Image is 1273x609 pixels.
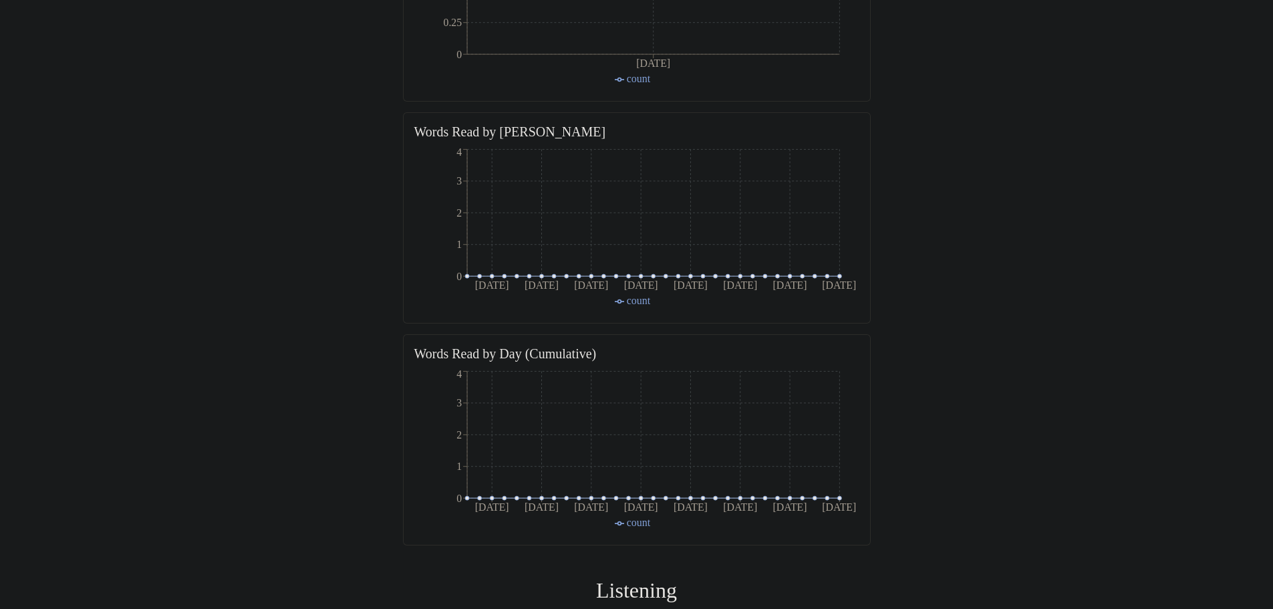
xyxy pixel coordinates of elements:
[772,501,807,513] tspan: [DATE]
[574,279,608,291] tspan: [DATE]
[723,501,757,513] tspan: [DATE]
[623,279,658,291] tspan: [DATE]
[456,48,462,59] tspan: 0
[456,270,462,281] tspan: 0
[456,146,462,158] tspan: 4
[456,368,462,380] tspan: 4
[474,279,509,291] tspan: [DATE]
[443,17,462,28] tspan: 0.25
[723,279,757,291] tspan: [DATE]
[414,124,859,140] div: Words Read by [PERSON_NAME]
[456,207,462,219] tspan: 2
[636,57,670,69] tspan: [DATE]
[525,279,559,291] tspan: [DATE]
[822,501,856,513] tspan: [DATE]
[456,461,462,472] tspan: 1
[627,73,651,84] span: count
[822,279,856,291] tspan: [DATE]
[474,501,509,513] tspan: [DATE]
[627,517,651,528] span: count
[456,175,462,187] tspan: 3
[456,239,462,250] tspan: 1
[627,295,651,306] span: count
[623,501,658,513] tspan: [DATE]
[456,397,462,408] tspan: 3
[403,578,871,603] h2: Listening
[456,492,462,503] tspan: 0
[414,346,859,362] div: Words Read by Day (Cumulative)
[673,501,707,513] tspan: [DATE]
[525,501,559,513] tspan: [DATE]
[574,501,608,513] tspan: [DATE]
[456,429,462,441] tspan: 2
[772,279,807,291] tspan: [DATE]
[673,279,707,291] tspan: [DATE]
